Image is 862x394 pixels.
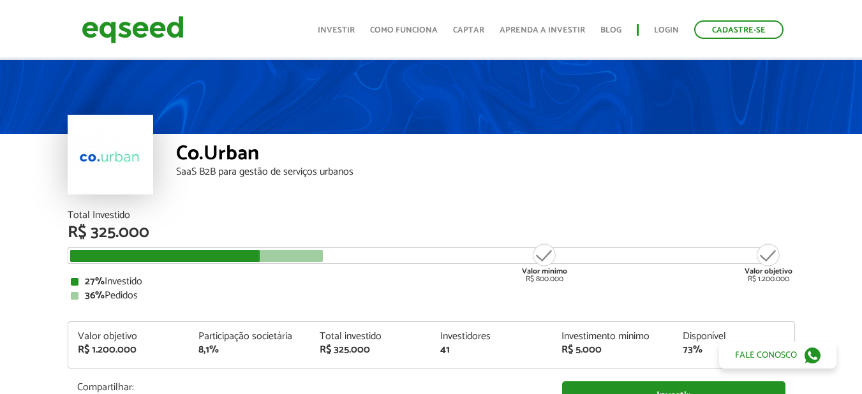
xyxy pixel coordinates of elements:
a: Login [654,26,679,34]
div: Investido [71,277,792,287]
strong: 36% [85,287,105,304]
a: Aprenda a investir [500,26,585,34]
div: Investidores [440,332,542,342]
div: Pedidos [71,291,792,301]
strong: Valor objetivo [745,265,792,277]
div: R$ 1.200.000 [745,242,792,283]
div: R$ 5.000 [561,345,664,355]
div: Disponível [683,332,785,342]
div: Participação societária [198,332,301,342]
div: SaaS B2B para gestão de serviços urbanos [176,167,795,177]
a: Fale conosco [719,342,836,368]
strong: Valor mínimo [522,265,567,277]
div: Investimento mínimo [561,332,664,342]
div: R$ 325.000 [320,345,422,355]
a: Como funciona [370,26,438,34]
img: EqSeed [82,13,184,47]
div: Total investido [320,332,422,342]
div: 41 [440,345,542,355]
div: 8,1% [198,345,301,355]
div: Co.Urban [176,143,795,167]
div: R$ 1.200.000 [78,345,180,355]
div: R$ 325.000 [68,224,795,241]
a: Blog [600,26,621,34]
div: R$ 800.000 [521,242,568,283]
div: Total Investido [68,210,795,221]
strong: 27% [85,273,105,290]
div: Valor objetivo [78,332,180,342]
p: Compartilhar: [77,381,543,393]
a: Captar [453,26,484,34]
a: Investir [318,26,355,34]
a: Cadastre-se [694,20,784,39]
